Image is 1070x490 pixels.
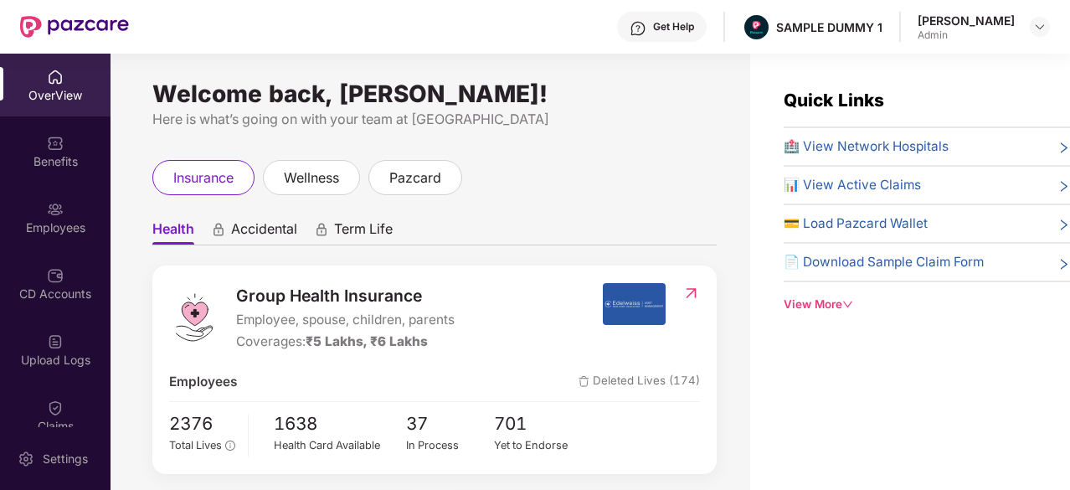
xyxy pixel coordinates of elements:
[274,410,406,438] span: 1638
[47,69,64,85] img: svg+xml;base64,PHN2ZyBpZD0iSG9tZSIgeG1sbnM9Imh0dHA6Ly93d3cudzMub3JnLzIwMDAvc3ZnIiB3aWR0aD0iMjAiIG...
[1057,217,1070,234] span: right
[38,451,93,467] div: Settings
[169,372,237,392] span: Employees
[784,214,928,234] span: 💳 Load Pazcard Wallet
[169,410,235,438] span: 2376
[231,220,297,245] span: Accidental
[152,87,717,101] div: Welcome back, [PERSON_NAME]!
[406,437,495,454] div: In Process
[784,175,921,195] span: 📊 View Active Claims
[173,168,234,188] span: insurance
[169,292,219,343] img: logo
[776,19,882,35] div: SAMPLE DUMMY 1
[603,283,666,325] img: insurerIcon
[274,437,406,454] div: Health Card Available
[784,90,884,111] span: Quick Links
[579,372,700,392] span: Deleted Lives (174)
[842,299,853,310] span: down
[784,252,984,272] span: 📄 Download Sample Claim Form
[494,410,583,438] span: 701
[152,109,717,130] div: Here is what’s going on with your team at [GEOGRAPHIC_DATA]
[406,410,495,438] span: 37
[1057,255,1070,272] span: right
[630,20,646,37] img: svg+xml;base64,PHN2ZyBpZD0iSGVscC0zMngzMiIgeG1sbnM9Imh0dHA6Ly93d3cudzMub3JnLzIwMDAvc3ZnIiB3aWR0aD...
[47,201,64,218] img: svg+xml;base64,PHN2ZyBpZD0iRW1wbG95ZWVzIiB4bWxucz0iaHR0cDovL3d3dy53My5vcmcvMjAwMC9zdmciIHdpZHRoPS...
[236,332,455,352] div: Coverages:
[47,400,64,416] img: svg+xml;base64,PHN2ZyBpZD0iQ2xhaW0iIHhtbG5zPSJodHRwOi8vd3d3LnczLm9yZy8yMDAwL3N2ZyIgd2lkdGg9IjIwIi...
[1057,178,1070,195] span: right
[47,333,64,350] img: svg+xml;base64,PHN2ZyBpZD0iVXBsb2FkX0xvZ3MiIGRhdGEtbmFtZT0iVXBsb2FkIExvZ3MiIHhtbG5zPSJodHRwOi8vd3...
[169,439,222,451] span: Total Lives
[682,285,700,302] img: RedirectIcon
[744,15,769,39] img: Pazcare_Alternative_logo-01-01.png
[211,222,226,237] div: animation
[494,437,583,454] div: Yet to Endorse
[784,137,949,157] span: 🏥 View Network Hospitals
[152,220,194,245] span: Health
[225,441,234,450] span: info-circle
[389,168,441,188] span: pazcard
[284,168,339,188] span: wellness
[314,222,329,237] div: animation
[47,135,64,152] img: svg+xml;base64,PHN2ZyBpZD0iQmVuZWZpdHMiIHhtbG5zPSJodHRwOi8vd3d3LnczLm9yZy8yMDAwL3N2ZyIgd2lkdGg9Ij...
[236,283,455,308] span: Group Health Insurance
[47,267,64,284] img: svg+xml;base64,PHN2ZyBpZD0iQ0RfQWNjb3VudHMiIGRhdGEtbmFtZT0iQ0QgQWNjb3VudHMiIHhtbG5zPSJodHRwOi8vd3...
[20,16,129,38] img: New Pazcare Logo
[579,376,589,387] img: deleteIcon
[918,13,1015,28] div: [PERSON_NAME]
[18,451,34,467] img: svg+xml;base64,PHN2ZyBpZD0iU2V0dGluZy0yMHgyMCIgeG1sbnM9Imh0dHA6Ly93d3cudzMub3JnLzIwMDAvc3ZnIiB3aW...
[306,333,428,349] span: ₹5 Lakhs, ₹6 Lakhs
[918,28,1015,42] div: Admin
[784,296,1070,313] div: View More
[236,310,455,330] span: Employee, spouse, children, parents
[334,220,393,245] span: Term Life
[1033,20,1047,34] img: svg+xml;base64,PHN2ZyBpZD0iRHJvcGRvd24tMzJ4MzIiIHhtbG5zPSJodHRwOi8vd3d3LnczLm9yZy8yMDAwL3N2ZyIgd2...
[1057,140,1070,157] span: right
[653,20,694,34] div: Get Help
